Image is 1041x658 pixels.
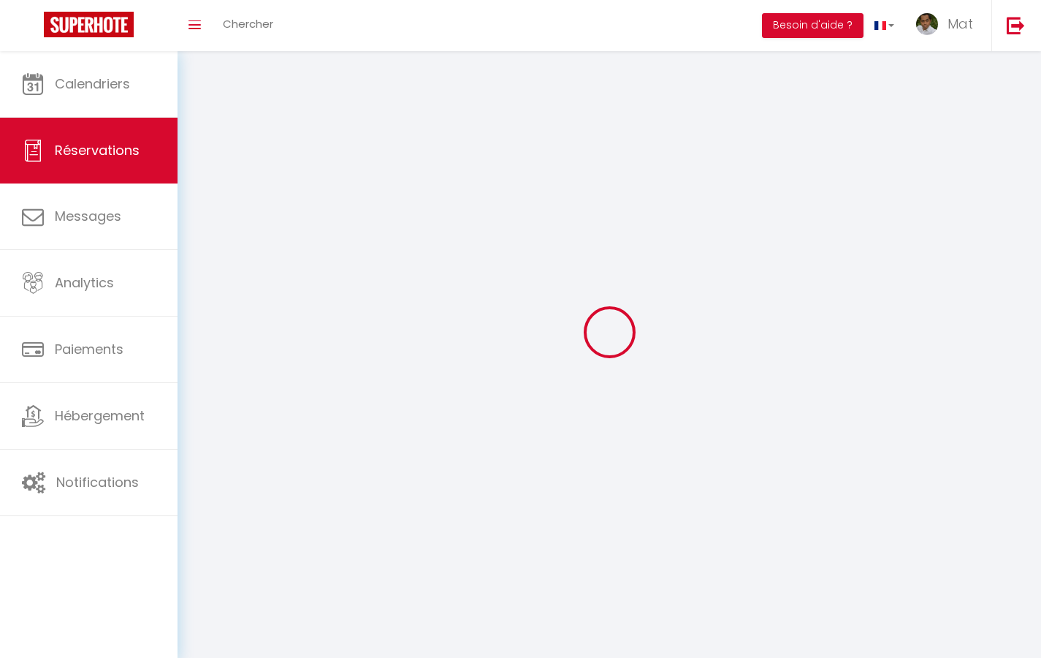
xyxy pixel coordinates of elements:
[55,340,123,358] span: Paiements
[223,16,273,31] span: Chercher
[55,406,145,425] span: Hébergement
[55,273,114,292] span: Analytics
[762,13,863,38] button: Besoin d'aide ?
[947,15,973,33] span: Mat
[56,473,139,491] span: Notifications
[55,75,130,93] span: Calendriers
[55,207,121,225] span: Messages
[1007,16,1025,34] img: logout
[44,12,134,37] img: Super Booking
[916,13,938,35] img: ...
[12,6,56,50] button: Ouvrir le widget de chat LiveChat
[55,141,140,159] span: Réservations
